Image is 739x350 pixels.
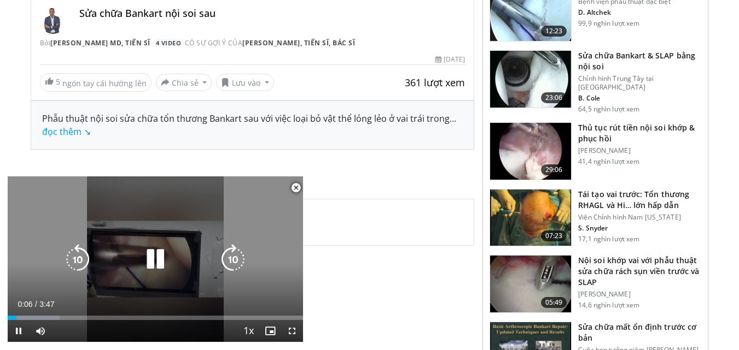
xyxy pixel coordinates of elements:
a: đọc thêm ↘ [42,126,91,138]
font: [DATE] [444,55,465,64]
button: Chia sẻ [156,74,212,91]
font: Thủ tục rút tiền nội soi khớp & phục hồi [578,122,695,144]
font: [PERSON_NAME] [578,289,631,299]
a: [PERSON_NAME] MD, Tiến sĩ [50,38,150,48]
button: Enable picture-in-picture mode [259,320,281,342]
img: cole_0_3.png.150x105_q85_crop-smart_upscale.jpg [490,51,571,108]
font: Bởi [40,38,51,48]
span: 3:47 [39,300,54,309]
img: 10312_3.png.150x105_q85_crop-smart_upscale.jpg [490,256,571,312]
a: 05:49 Nội soi khớp vai với phẫu thuật sửa chữa rách sụn viền trước và SLAP [PERSON_NAME] 14,6 ngh... [490,255,701,313]
font: Lưu vào [232,78,260,88]
button: Close [285,176,307,199]
font: Tái tạo vai trước: Tổn thương RHAGL và Hi… lớn hấp dẫn [578,189,689,210]
font: Sửa chữa Bankart nội soi sau [79,7,216,20]
font: Chỉnh hình Trung Tây tại [GEOGRAPHIC_DATA] [578,74,654,92]
font: 14,6 nghìn lượt xem [578,300,639,310]
font: 4 Video [156,39,182,47]
font: Sửa chữa mất ổn định trước cơ bản [578,322,696,343]
font: Sửa chữa Bankart & SLAP bằng nội soi [578,50,695,72]
button: Fullscreen [281,320,303,342]
img: Avatar [40,8,66,34]
font: 64,5 nghìn lượt xem [578,104,639,114]
img: wolf_3.png.150x105_q85_crop-smart_upscale.jpg [490,123,571,180]
font: Chia sẻ [172,78,199,88]
a: 4 Video [152,38,185,48]
font: Nội soi khớp vai với phẫu thuật sửa chữa rách sụn viền trước và SLAP [578,255,699,287]
font: 07:23 [545,231,563,240]
a: 07:23 Tái tạo vai trước: Tổn thương RHAGL và Hi… lớn hấp dẫn Viện Chỉnh hình Nam [US_STATE] S. Sn... [490,189,701,247]
span: 0:06 [18,300,32,309]
font: 5 [56,76,60,87]
font: 17,1 nghìn lượt xem [578,234,639,244]
video-js: Video Player [8,176,303,342]
font: S. Snyder [578,223,608,233]
font: CÓ SỰ GỢI Ý CỦA [185,38,243,48]
font: 12:23 [545,26,563,35]
font: 29:06 [545,165,563,174]
font: Viện Chỉnh hình Nam [US_STATE] [578,212,681,222]
div: Progress Bar [8,316,303,320]
a: [PERSON_NAME], Tiến sĩ, Bác sĩ [242,38,355,48]
font: 23:06 [545,93,563,102]
button: Lưu vào [216,74,274,91]
font: 361 lượt xem [405,76,465,89]
font: [PERSON_NAME] [578,146,631,155]
button: Pause [8,320,30,342]
a: 5 ngón tay cái hướng lên [40,73,152,92]
font: B. Cole [578,93,600,103]
font: 05:49 [545,298,563,307]
font: ... [450,112,456,124]
font: 99,9 nghìn lượt xem [578,19,639,28]
button: Playback Rate [237,320,259,342]
img: eolv1L8ZdYrFVOcH4xMDoxOjBrO-I4W8.150x105_q85_crop-smart_upscale.jpg [490,189,571,246]
font: D. Altchek [578,8,611,17]
a: 23:06 Sửa chữa Bankart & SLAP bằng nội soi Chỉnh hình Trung Tây tại [GEOGRAPHIC_DATA] B. Cole 64,... [490,50,701,114]
span: / [35,300,37,309]
font: ngón tay cái hướng lên [62,78,147,88]
font: Phẫu thuật nội soi sửa chữa tổn thương Bankart sau với việc loại bỏ vật thể lỏng lẻo ở vai trái t... [42,112,450,124]
a: 29:06 Thủ tục rút tiền nội soi khớp & phục hồi [PERSON_NAME] 41,4 nghìn lượt xem [490,122,701,180]
font: 41,4 nghìn lượt xem [578,157,639,166]
button: Mute [30,320,51,342]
